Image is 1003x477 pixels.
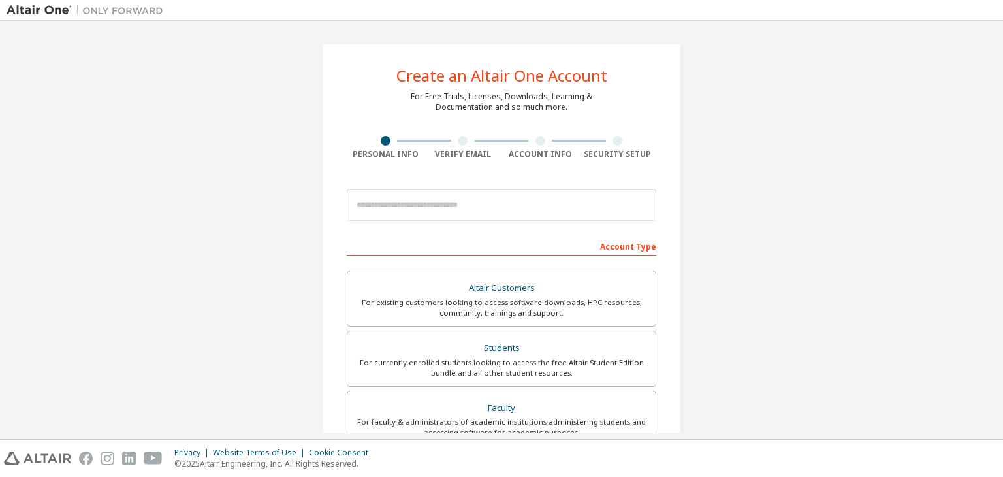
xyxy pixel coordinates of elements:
div: For faculty & administrators of academic institutions administering students and accessing softwa... [355,417,648,438]
div: Students [355,339,648,357]
div: Website Terms of Use [213,448,309,458]
div: For Free Trials, Licenses, Downloads, Learning & Documentation and so much more. [411,91,592,112]
div: Account Info [501,149,579,159]
div: Altair Customers [355,279,648,297]
div: Account Type [347,235,656,256]
div: For currently enrolled students looking to access the free Altair Student Edition bundle and all ... [355,357,648,378]
img: linkedin.svg [122,452,136,465]
div: Faculty [355,399,648,418]
div: Verify Email [424,149,502,159]
div: Cookie Consent [309,448,376,458]
img: instagram.svg [101,452,114,465]
img: Altair One [7,4,170,17]
img: facebook.svg [79,452,93,465]
img: altair_logo.svg [4,452,71,465]
div: For existing customers looking to access software downloads, HPC resources, community, trainings ... [355,297,648,318]
p: © 2025 Altair Engineering, Inc. All Rights Reserved. [174,458,376,469]
div: Security Setup [579,149,657,159]
div: Create an Altair One Account [396,68,607,84]
div: Privacy [174,448,213,458]
div: Personal Info [347,149,424,159]
img: youtube.svg [144,452,163,465]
